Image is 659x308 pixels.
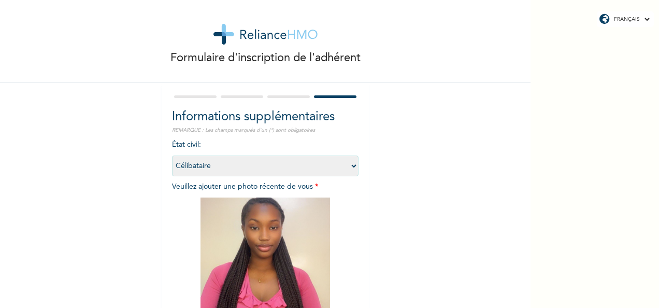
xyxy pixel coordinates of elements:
h2: Informations supplémentaires [172,108,359,127]
p: REMARQUE : Les champs marqués d'un (*) sont obligatoires [172,127,359,134]
span: État civil : [172,141,359,170]
p: Formulaire d'inscription de l'adhérent [170,50,361,67]
img: logo [213,24,318,45]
